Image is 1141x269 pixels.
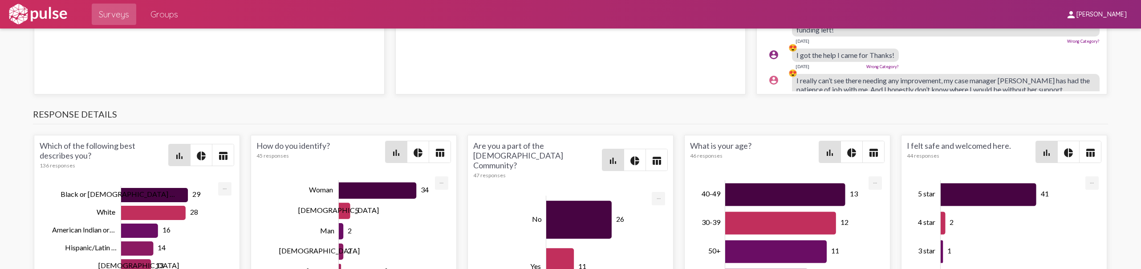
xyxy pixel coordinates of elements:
mat-icon: table_chart [868,147,879,158]
tspan: Hispanic/Latin … [65,244,117,252]
span: Surveys [99,6,129,22]
button: [PERSON_NAME] [1059,6,1134,22]
tspan: White [97,208,115,216]
div: 136 responses [40,162,168,169]
tspan: Black or [DEMOGRAPHIC_DATA] … [61,190,175,199]
mat-icon: pie_chart [196,151,207,161]
button: Pie style chart [841,141,862,163]
div: How do you identify? [256,141,385,163]
button: Table view [646,149,667,171]
a: Export [Press ENTER or use arrow keys to navigate] [435,176,448,185]
a: Groups [143,4,185,25]
tspan: [DEMOGRAPHIC_DATA] [298,206,379,214]
tspan: [DEMOGRAPHIC_DATA] [279,246,360,255]
mat-icon: account_circle [768,75,779,86]
mat-icon: account_circle [768,49,779,60]
tspan: Man [320,226,334,235]
a: Export [Press ENTER or use arrow keys to navigate] [652,192,665,200]
tspan: 41 [1040,189,1048,198]
a: Surveys [92,4,136,25]
span: I got the help I came for Thanks! [796,51,894,59]
div: 45 responses [256,152,385,159]
tspan: 13 [849,189,858,198]
tspan: 1 [947,246,951,255]
img: white-logo.svg [7,3,69,25]
tspan: 11 [831,246,839,255]
tspan: 16 [162,226,171,234]
mat-icon: bar_chart [174,151,185,161]
button: Pie style chart [407,141,429,163]
tspan: No [532,215,542,223]
button: Pie style chart [191,144,212,166]
tspan: 3 star [918,246,935,255]
div: 😍 [788,43,797,52]
div: 😍 [788,69,797,77]
a: Wrong Category? [1067,39,1100,44]
tspan: American Indian or… [52,226,115,234]
tspan: 4 star [918,218,935,226]
span: Groups [150,6,178,22]
tspan: 40-49 [702,189,721,198]
button: Table view [1080,141,1101,163]
button: Table view [429,141,451,163]
mat-icon: pie_chart [1063,147,1074,158]
div: 46 responses [690,152,819,159]
div: 44 responses [907,152,1035,159]
button: Bar chart [386,141,407,163]
span: [PERSON_NAME] [1076,11,1127,19]
tspan: 2 [348,226,352,235]
button: Bar chart [1036,141,1057,163]
h3: Response Details [33,109,1108,124]
div: Which of the following best describes you? [40,141,168,169]
div: What is your age? [690,141,819,163]
mat-icon: person [1066,9,1076,20]
mat-icon: bar_chart [608,155,618,166]
span: I really can’t see there needing any improvement, my case manager [PERSON_NAME] has had the patie... [796,76,1090,102]
button: Pie style chart [1058,141,1079,163]
div: Are you a part of the [DEMOGRAPHIC_DATA] Community? [473,141,602,179]
button: Bar chart [169,144,190,166]
div: [DATE] [796,64,809,69]
tspan: 30-39 [702,218,721,226]
tspan: 2 [950,218,954,226]
mat-icon: table_chart [1085,147,1096,158]
mat-icon: pie_chart [846,147,857,158]
tspan: 12 [841,218,849,226]
tspan: 50+ [708,246,721,255]
button: Table view [863,141,884,163]
tspan: 26 [616,215,624,223]
mat-icon: table_chart [651,155,662,166]
tspan: 5 star [918,189,935,198]
div: I felt safe and welcomed here. [907,141,1035,163]
tspan: 34 [421,185,429,194]
a: Wrong Category? [866,64,899,69]
mat-icon: bar_chart [391,147,402,158]
mat-icon: table_chart [434,147,445,158]
a: Export [Press ENTER or use arrow keys to navigate] [1085,176,1099,185]
div: [DATE] [796,38,809,44]
mat-icon: pie_chart [629,155,640,166]
button: Bar chart [602,149,624,171]
mat-icon: pie_chart [413,147,423,158]
button: Bar chart [819,141,841,163]
a: Export [Press ENTER or use arrow keys to navigate] [869,176,882,185]
a: Export [Press ENTER or use arrow keys to navigate] [218,182,231,191]
tspan: Woman [309,185,333,194]
mat-icon: bar_chart [824,147,835,158]
tspan: 28 [190,208,198,216]
tspan: 29 [192,190,201,199]
button: Pie style chart [624,149,646,171]
tspan: 14 [158,244,166,252]
mat-icon: table_chart [218,151,228,161]
div: 47 responses [473,172,602,179]
button: Table view [212,144,234,166]
mat-icon: bar_chart [1041,147,1052,158]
